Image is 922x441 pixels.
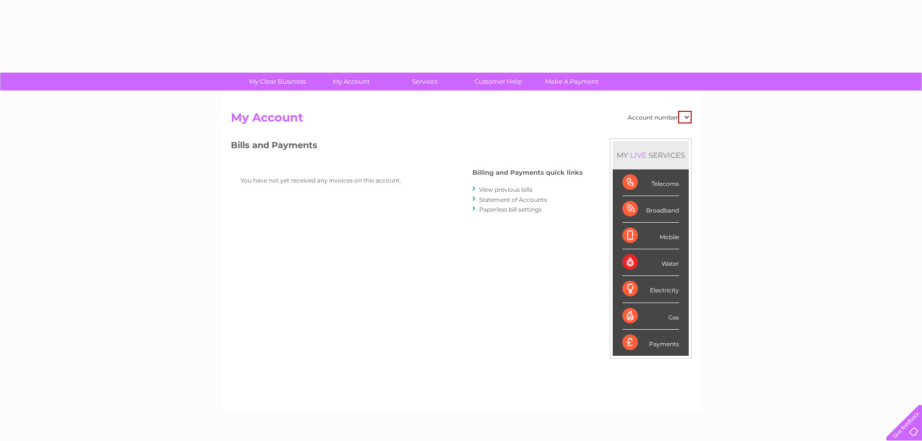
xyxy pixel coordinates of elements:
div: MY SERVICES [613,141,689,169]
div: LIVE [628,151,649,160]
div: Electricity [622,276,679,303]
div: Account number [628,111,692,123]
a: Customer Help [458,73,538,91]
div: Water [622,249,679,276]
div: Mobile [622,223,679,249]
p: You have not yet received any invoices on this account. [241,176,434,185]
a: My Account [311,73,391,91]
h2: My Account [231,111,692,129]
h3: Bills and Payments [231,138,583,155]
div: Broadband [622,196,679,223]
a: Paperless bill settings [479,206,542,213]
h4: Billing and Payments quick links [472,169,583,176]
div: Payments [622,330,679,356]
a: View previous bills [479,186,532,193]
a: Make A Payment [532,73,612,91]
div: Telecoms [622,169,679,196]
a: Services [385,73,465,91]
a: My Clear Business [238,73,317,91]
div: Gas [622,303,679,330]
a: Statement of Accounts [479,196,547,203]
